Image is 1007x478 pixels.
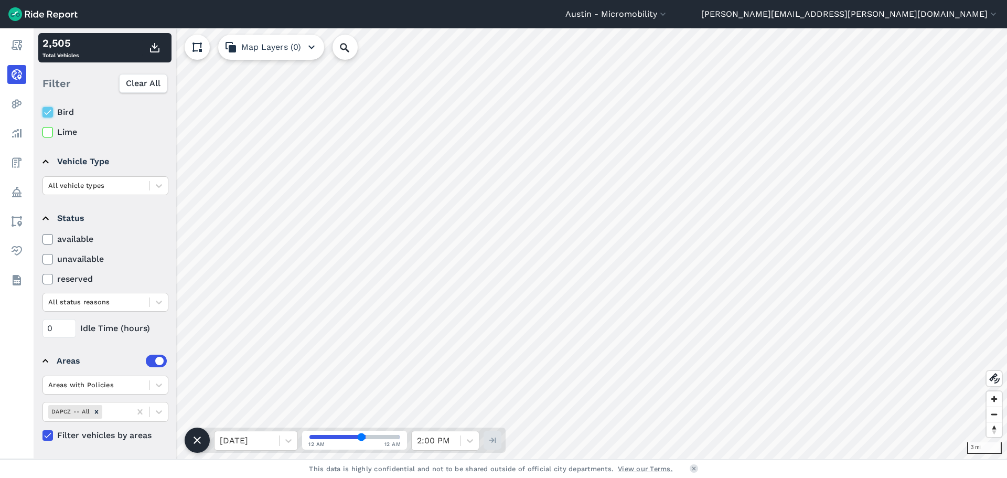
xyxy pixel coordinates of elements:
input: Search Location or Vehicles [333,35,374,60]
canvas: Map [34,28,1007,459]
label: Lime [42,126,168,139]
span: Clear All [126,77,160,90]
label: Bird [42,106,168,119]
summary: Status [42,204,167,233]
a: Fees [7,153,26,172]
label: reserved [42,273,168,285]
span: 12 AM [384,440,401,448]
div: Total Vehicles [42,35,79,60]
button: Clear All [119,74,167,93]
button: Reset bearing to north [987,422,1002,437]
label: Filter vehicles by areas [42,429,168,442]
a: Health [7,241,26,260]
div: Filter [38,67,172,100]
img: Ride Report [8,7,78,21]
a: View our Terms. [618,464,673,474]
a: Realtime [7,65,26,84]
button: Map Layers (0) [218,35,324,60]
summary: Vehicle Type [42,147,167,176]
a: Datasets [7,271,26,290]
a: Report [7,36,26,55]
a: Areas [7,212,26,231]
div: DAPCZ -- All [48,405,91,418]
button: Zoom in [987,391,1002,407]
label: unavailable [42,253,168,265]
div: 3 mi [967,442,1002,454]
a: Policy [7,183,26,201]
button: Austin - Micromobility [565,8,668,20]
button: Zoom out [987,407,1002,422]
summary: Areas [42,346,167,376]
a: Analyze [7,124,26,143]
a: Heatmaps [7,94,26,113]
div: Idle Time (hours) [42,319,168,338]
button: [PERSON_NAME][EMAIL_ADDRESS][PERSON_NAME][DOMAIN_NAME] [701,8,999,20]
span: 12 AM [308,440,325,448]
div: Remove DAPCZ -- All [91,405,102,418]
div: 2,505 [42,35,79,51]
div: Areas [57,355,167,367]
label: available [42,233,168,246]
